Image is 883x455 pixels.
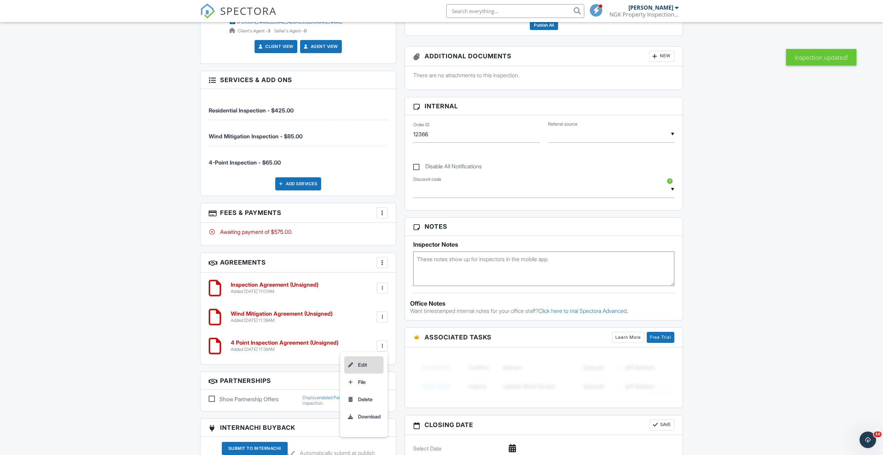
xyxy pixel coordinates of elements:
[344,391,384,408] a: Delete
[628,4,673,11] div: [PERSON_NAME]
[410,300,677,307] div: Office Notes
[222,442,288,455] div: Submit To InterNACHI
[200,203,396,223] h3: Fees & Payments
[548,121,577,127] label: Referral source
[231,282,318,288] h6: Inspection Agreement (Unsigned)
[209,395,294,403] label: Show Partnership Offers
[200,253,396,273] h3: Agreements
[268,28,270,33] strong: 3
[231,311,333,323] a: Wind Mitigation Agreement (Unsigned) Added [DATE] 11:39AM
[237,19,343,25] div: [PERSON_NAME][EMAIL_ADDRESS][DOMAIN_NAME]
[413,122,429,128] label: Order ID
[209,120,388,146] li: Service: Wind Mitigation Inspection
[345,425,351,431] img: beside-link-icon.svg
[786,49,856,66] div: Inspection updated!
[405,97,683,115] h3: Internal
[231,289,318,294] div: Added [DATE] 11:01AM
[257,43,294,50] a: Client View
[410,307,677,315] p: Want timestamped internal notes for your office staff?
[405,47,683,66] h3: Additional Documents
[302,395,388,406] div: Display for this inspection.
[413,241,674,248] h5: Inspector Notes
[317,395,368,400] a: enabled Partnership Offers
[238,28,271,33] span: Client's Agent -
[609,11,678,18] div: NGK Property Inspections, LLC
[274,28,307,33] span: Seller's Agent -
[647,332,674,343] a: Free Trial
[231,311,333,317] h6: Wind Mitigation Agreement (Unsigned)
[200,9,277,24] a: SPECTORA
[612,332,644,343] a: Learn More
[231,347,338,352] div: Added [DATE] 11:39AM
[209,107,294,114] span: Residential Inspection - $425.00
[209,228,388,236] div: Awaiting payment of $575.00.
[413,176,441,182] label: Discount code
[200,419,396,437] h3: InterNACHI BuyBack
[446,4,584,18] input: Search everything...
[200,71,396,89] h3: Services & Add ons
[413,353,674,401] img: blurred-tasks-251b60f19c3f713f9215ee2a18cbf2105fc2d72fcd585247cf5e9ec0c957c1dd.png
[304,28,307,33] strong: 0
[344,426,351,433] a: View this pdf file
[413,163,482,172] label: Disable All Notifications
[220,3,277,18] span: SPECTORA
[231,340,338,346] h6: 4 Point Inspection Agreement (Unsigned)
[231,318,333,323] div: Added [DATE] 11:39AM
[405,218,683,236] h3: Notes
[200,3,215,19] img: The Best Home Inspection Software - Spectora
[231,340,338,352] a: 4 Point Inspection Agreement (Unsigned) Added [DATE] 11:39AM
[344,356,384,374] a: Edit
[874,432,882,437] span: 10
[209,146,388,172] li: Service: 4-Point Inspection
[229,19,343,26] a: [PERSON_NAME][EMAIL_ADDRESS][DOMAIN_NAME]
[209,94,388,120] li: Service: Residential Inspection
[649,419,674,431] button: Save
[413,71,674,79] p: There are no attachments to this inspection.
[538,307,628,314] a: Click here to trial Spectora Advanced.
[231,282,318,294] a: Inspection Agreement (Unsigned) Added [DATE] 11:01AM
[209,133,302,140] span: Wind Mitigation Inspection - $85.00
[425,333,492,342] span: Associated Tasks
[860,432,876,448] iframe: Intercom live chat
[209,159,281,166] span: 4-Point Inspection - $65.00
[344,374,384,391] a: File
[344,408,384,425] a: Download
[302,43,338,50] a: Agent View
[200,372,396,390] h3: Partnerships
[275,177,321,190] div: Add Services
[425,420,473,429] span: Closing date
[649,51,674,62] div: New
